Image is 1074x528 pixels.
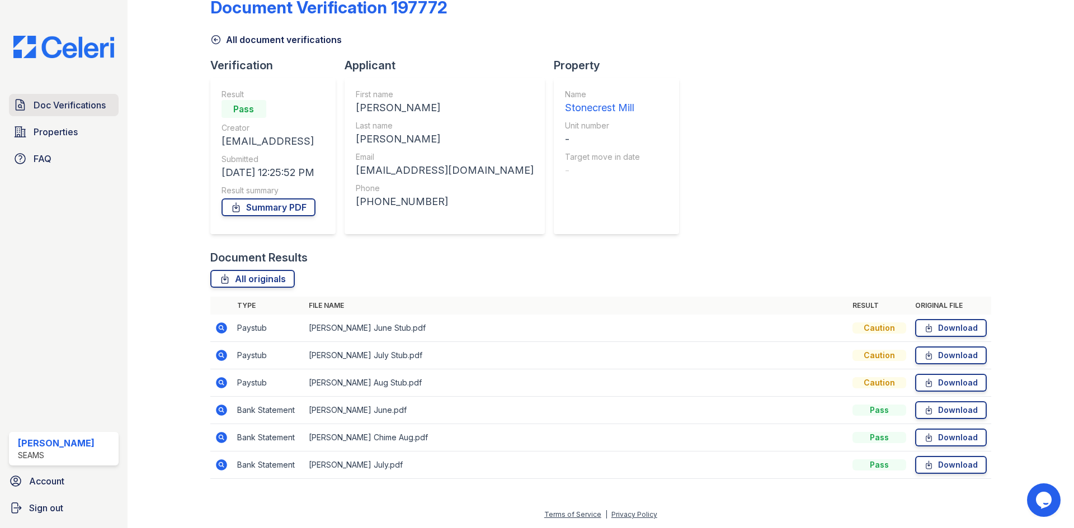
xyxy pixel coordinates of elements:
[233,451,304,479] td: Bank Statement
[4,36,123,58] img: CE_Logo_Blue-a8612792a0a2168367f1c8372b55b34899dd931a85d93a1a3d3e32e68fde9ad4.png
[222,185,315,196] div: Result summary
[356,120,534,131] div: Last name
[29,501,63,515] span: Sign out
[210,250,308,265] div: Document Results
[1027,483,1063,517] iframe: chat widget
[915,346,987,364] a: Download
[304,397,848,424] td: [PERSON_NAME] June.pdf
[911,297,991,315] th: Original file
[222,122,315,134] div: Creator
[9,94,119,116] a: Doc Verifications
[565,131,640,147] div: -
[356,163,534,178] div: [EMAIL_ADDRESS][DOMAIN_NAME]
[565,89,640,100] div: Name
[605,510,607,519] div: |
[233,369,304,397] td: Paystub
[565,100,640,116] div: Stonecrest Mill
[4,470,123,492] a: Account
[233,315,304,342] td: Paystub
[852,432,906,443] div: Pass
[34,98,106,112] span: Doc Verifications
[304,315,848,342] td: [PERSON_NAME] June Stub.pdf
[304,451,848,479] td: [PERSON_NAME] July.pdf
[356,194,534,210] div: [PHONE_NUMBER]
[356,100,534,116] div: [PERSON_NAME]
[565,163,640,178] div: -
[9,121,119,143] a: Properties
[915,401,987,419] a: Download
[544,510,601,519] a: Terms of Service
[565,151,640,163] div: Target move in date
[915,429,987,446] a: Download
[210,58,345,73] div: Verification
[34,125,78,139] span: Properties
[565,120,640,131] div: Unit number
[304,297,848,315] th: File name
[852,322,906,334] div: Caution
[304,424,848,451] td: [PERSON_NAME] Chime Aug.pdf
[304,342,848,369] td: [PERSON_NAME] July Stub.pdf
[554,58,688,73] div: Property
[356,151,534,163] div: Email
[356,183,534,194] div: Phone
[565,89,640,116] a: Name Stonecrest Mill
[210,33,342,46] a: All document verifications
[4,497,123,519] a: Sign out
[915,319,987,337] a: Download
[915,456,987,474] a: Download
[18,450,95,461] div: SEAMS
[233,397,304,424] td: Bank Statement
[915,374,987,392] a: Download
[222,198,315,216] a: Summary PDF
[852,459,906,470] div: Pass
[18,436,95,450] div: [PERSON_NAME]
[210,270,295,288] a: All originals
[222,134,315,149] div: [EMAIL_ADDRESS]
[356,131,534,147] div: [PERSON_NAME]
[233,297,304,315] th: Type
[304,369,848,397] td: [PERSON_NAME] Aug Stub.pdf
[29,474,64,488] span: Account
[222,165,315,180] div: [DATE] 12:25:52 PM
[222,154,315,165] div: Submitted
[848,297,911,315] th: Result
[233,342,304,369] td: Paystub
[852,377,906,388] div: Caution
[222,89,315,100] div: Result
[611,510,657,519] a: Privacy Policy
[34,152,51,165] span: FAQ
[233,424,304,451] td: Bank Statement
[852,405,906,416] div: Pass
[9,148,119,170] a: FAQ
[222,100,266,118] div: Pass
[852,350,906,361] div: Caution
[345,58,554,73] div: Applicant
[356,89,534,100] div: First name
